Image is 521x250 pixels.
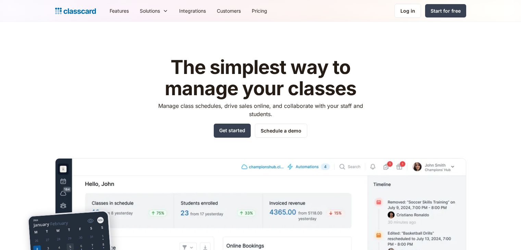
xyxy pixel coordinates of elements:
p: Manage class schedules, drive sales online, and collaborate with your staff and students. [152,102,369,118]
a: Features [104,3,134,18]
a: Schedule a demo [255,124,307,138]
div: Solutions [140,7,160,14]
a: Log in [395,4,421,18]
div: Solutions [134,3,174,18]
div: Start for free [431,7,461,14]
h1: The simplest way to manage your classes [152,57,369,99]
a: Customers [211,3,246,18]
a: home [55,6,96,16]
a: Integrations [174,3,211,18]
a: Start for free [425,4,466,17]
a: Pricing [246,3,273,18]
div: Log in [400,7,415,14]
a: Get started [214,124,251,138]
